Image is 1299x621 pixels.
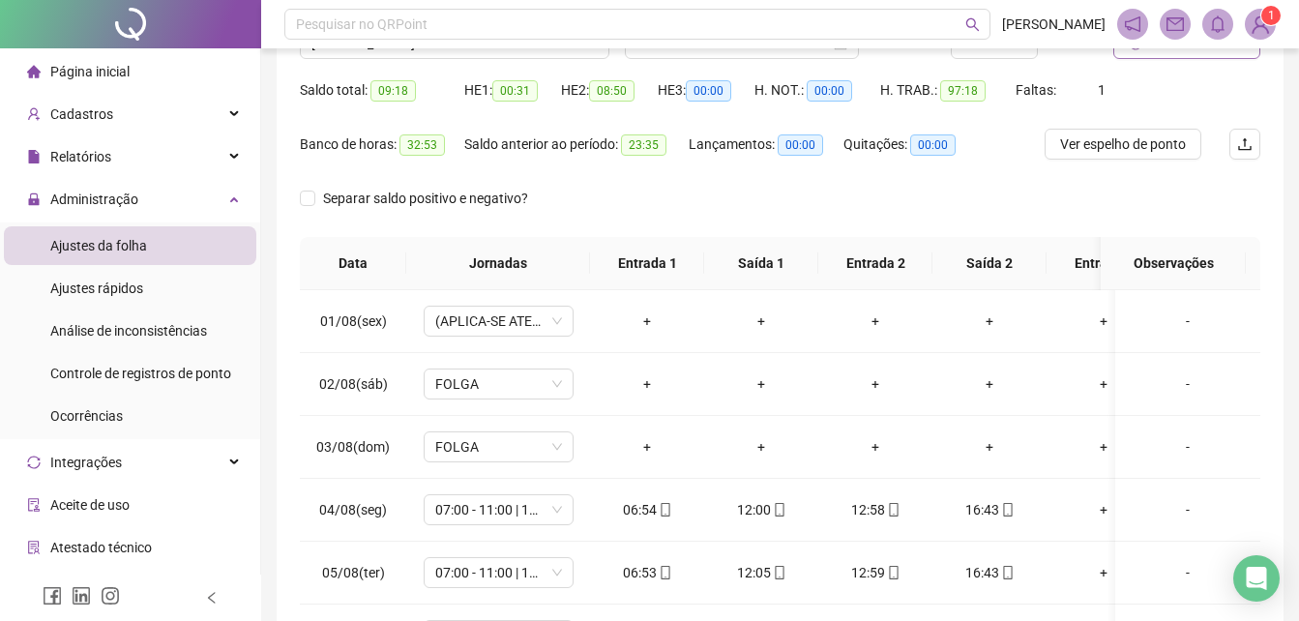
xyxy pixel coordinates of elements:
span: mail [1166,15,1184,33]
div: Saldo total: [300,79,464,102]
span: Relatórios [50,149,111,164]
span: 08:50 [589,80,635,102]
span: 07:00 - 11:00 | 12:00 - 16:48 [435,558,562,587]
div: - [1131,436,1245,458]
span: 00:00 [686,80,731,102]
span: Ver espelho de ponto [1060,133,1186,155]
span: 05/08(ter) [322,565,385,580]
span: 03/08(dom) [316,439,390,455]
span: search [965,17,980,32]
div: + [834,310,917,332]
div: Saldo anterior ao período: [464,133,689,156]
div: + [948,436,1031,458]
div: + [948,373,1031,395]
div: Quitações: [843,133,979,156]
div: 12:58 [834,499,917,520]
span: 01/08(sex) [320,313,387,329]
img: 79077 [1246,10,1275,39]
span: 07:00 - 11:00 | 12:00 - 16:48 [435,495,562,524]
span: Separar saldo positivo e negativo? [315,188,536,209]
div: 12:59 [834,562,917,583]
div: - [1131,310,1245,332]
div: HE 3: [658,79,754,102]
div: + [720,373,803,395]
span: file [27,150,41,163]
span: Ocorrências [50,408,123,424]
span: 00:31 [492,80,538,102]
div: Lançamentos: [689,133,843,156]
span: Ajustes rápidos [50,281,143,296]
div: 06:53 [605,562,689,583]
div: + [834,373,917,395]
span: mobile [885,503,900,517]
span: [PERSON_NAME] [1002,14,1106,35]
div: + [720,310,803,332]
span: solution [27,541,41,554]
div: + [1062,373,1145,395]
span: Atestado técnico [50,540,152,555]
div: 06:54 [605,499,689,520]
div: H. TRAB.: [880,79,1016,102]
th: Data [300,237,406,290]
div: HE 2: [561,79,658,102]
span: Aceite de uso [50,497,130,513]
span: to [725,36,741,51]
th: Saída 1 [704,237,818,290]
span: 23:35 [621,134,666,156]
span: Administração [50,192,138,207]
span: sync [27,456,41,469]
div: H. NOT.: [754,79,880,102]
span: home [27,65,41,78]
div: + [605,436,689,458]
span: bell [1209,15,1226,33]
span: lock [27,192,41,206]
span: audit [27,498,41,512]
span: user-add [27,107,41,121]
div: + [605,310,689,332]
div: Banco de horas: [300,133,464,156]
div: + [834,436,917,458]
div: + [1062,436,1145,458]
span: Observações [1116,252,1230,274]
div: + [720,436,803,458]
div: Open Intercom Messenger [1233,555,1280,602]
div: 16:43 [948,562,1031,583]
span: 97:18 [940,80,986,102]
div: + [1062,499,1145,520]
sup: Atualize o seu contato no menu Meus Dados [1261,6,1281,25]
span: 32:53 [399,134,445,156]
div: HE 1: [464,79,561,102]
span: facebook [43,586,62,606]
span: FOLGA [435,370,562,399]
div: + [1062,310,1145,332]
span: Controle de registros de ponto [50,366,231,381]
th: Saída 2 [932,237,1047,290]
span: Ajustes da folha [50,238,147,253]
div: 12:05 [720,562,803,583]
span: Integrações [50,455,122,470]
div: + [948,310,1031,332]
span: 00:00 [910,134,956,156]
span: mobile [771,503,786,517]
span: mobile [657,503,672,517]
span: 04/08(seg) [319,502,387,517]
span: Faltas: [1016,82,1059,98]
span: mobile [999,566,1015,579]
span: mobile [885,566,900,579]
span: (APLICA-SE ATESTADO) [435,307,562,336]
span: 00:00 [807,80,852,102]
span: Análise de inconsistências [50,323,207,339]
span: notification [1124,15,1141,33]
span: mobile [657,566,672,579]
span: mobile [771,566,786,579]
span: FOLGA [435,432,562,461]
div: 16:43 [948,499,1031,520]
div: - [1131,562,1245,583]
th: Observações [1101,237,1246,290]
th: Jornadas [406,237,590,290]
th: Entrada 2 [818,237,932,290]
span: upload [1237,136,1253,152]
div: - [1131,499,1245,520]
span: left [205,591,219,605]
div: + [605,373,689,395]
